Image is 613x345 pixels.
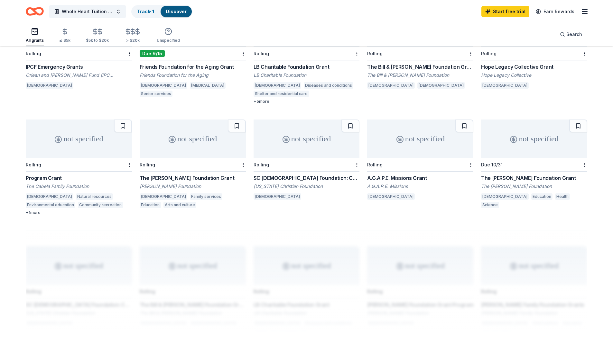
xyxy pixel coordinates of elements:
[481,119,587,210] a: not specifiedDue 10/31The [PERSON_NAME] Foundation GrantThe [PERSON_NAME] Foundation[DEMOGRAPHIC_...
[555,193,570,200] div: Health
[26,119,132,158] div: not specified
[481,82,529,89] div: [DEMOGRAPHIC_DATA]
[481,119,587,158] div: not specified
[26,82,73,89] div: [DEMOGRAPHIC_DATA]
[367,82,415,89] div: [DEMOGRAPHIC_DATA]
[254,72,360,78] div: LB Charitable Foundation
[481,72,587,78] div: Hope Legacy Collective
[254,162,269,167] div: Rolling
[140,119,246,158] div: not specified
[78,202,123,208] div: Community recreation
[190,82,226,89] div: [MEDICAL_DATA]
[481,162,503,167] div: Due 10/31
[254,183,360,190] div: [US_STATE] Christian Foundation
[140,72,246,78] div: Friends Foundation for the Aging
[157,25,180,46] button: Unspecified
[59,38,70,43] div: ≤ $5k
[367,183,473,190] div: A.G.A.P.E. Missions
[140,183,246,190] div: [PERSON_NAME] Foundation
[140,91,172,97] div: Senior services
[481,6,529,17] a: Start free trial
[254,51,269,56] div: Rolling
[166,9,187,14] a: Discover
[26,202,75,208] div: Environmental education
[481,8,587,91] a: not specifiedRollingHope Legacy Collective GrantHope Legacy Collective[DEMOGRAPHIC_DATA]
[26,25,44,46] button: All grants
[367,119,473,202] a: not specifiedRollingA.G.A.P.E. Missions GrantA.G.A.P.E. Missions[DEMOGRAPHIC_DATA]
[140,82,187,89] div: [DEMOGRAPHIC_DATA]
[254,82,301,89] div: [DEMOGRAPHIC_DATA]
[140,50,165,57] div: Due 9/15
[26,210,132,215] div: + 1 more
[367,193,415,200] div: [DEMOGRAPHIC_DATA]
[26,174,132,182] div: Program Grant
[367,8,473,91] a: not specifiedRollingThe Bill & [PERSON_NAME] Foundation GrantThe Bill & [PERSON_NAME] Foundation[...
[367,72,473,78] div: The Bill & [PERSON_NAME] Foundation
[140,202,161,208] div: Education
[26,193,73,200] div: [DEMOGRAPHIC_DATA]
[254,63,360,71] div: LB Charitable Foundation Grant
[481,174,587,182] div: The [PERSON_NAME] Foundation Grant
[26,162,41,167] div: Rolling
[254,119,360,202] a: not specifiedRollingSC [DEMOGRAPHIC_DATA] Foundation: Community Trust Grants[US_STATE] Christian ...
[254,174,360,182] div: SC [DEMOGRAPHIC_DATA] Foundation: Community Trust Grants
[26,183,132,190] div: The Cabela Family Foundation
[367,119,473,158] div: not specified
[481,193,529,200] div: [DEMOGRAPHIC_DATA]
[26,119,132,215] a: not specifiedRollingProgram GrantThe Cabela Family Foundation[DEMOGRAPHIC_DATA]Natural resourcesE...
[481,63,587,71] div: Hope Legacy Collective Grant
[555,28,587,41] button: Search
[367,51,383,56] div: Rolling
[26,63,132,71] div: IPCF Emergency Grants
[190,193,222,200] div: Family services
[131,5,192,18] button: Track· 1Discover
[566,31,582,38] span: Search
[76,193,113,200] div: Natural resources
[254,99,360,104] div: + 5 more
[26,8,132,91] a: not specifiedRollingIPCF Emergency GrantsOrlean and [PERSON_NAME] Fund (IPC Foundation)[DEMOGRAPH...
[49,5,126,18] button: Whole Heart Tuition Fund Community Help
[137,9,154,14] a: Track· 1
[62,8,113,15] span: Whole Heart Tuition Fund Community Help
[254,8,360,104] a: not specifiedRollingLB Charitable Foundation GrantLB Charitable Foundation[DEMOGRAPHIC_DATA]Disea...
[481,183,587,190] div: The [PERSON_NAME] Foundation
[26,38,44,43] div: All grants
[254,193,301,200] div: [DEMOGRAPHIC_DATA]
[86,38,109,43] div: $5k to $20k
[367,174,473,182] div: A.G.A.P.E. Missions Grant
[26,51,41,56] div: Rolling
[26,4,44,19] a: Home
[140,162,155,167] div: Rolling
[124,25,141,46] button: > $20k
[140,193,187,200] div: [DEMOGRAPHIC_DATA]
[304,82,353,89] div: Diseases and conditions
[417,82,465,89] div: [DEMOGRAPHIC_DATA]
[254,91,309,97] div: Shelter and residential care
[59,25,70,46] button: ≤ $5k
[86,25,109,46] button: $5k to $20k
[532,6,578,17] a: Earn Rewards
[367,162,383,167] div: Rolling
[163,202,196,208] div: Arts and culture
[140,63,246,71] div: Friends Foundation for the Aging Grant
[140,8,246,99] a: not specifiedDue 9/15Friends Foundation for the Aging GrantFriends Foundation for the Aging[DEMOG...
[157,38,180,43] div: Unspecified
[481,51,497,56] div: Rolling
[26,72,132,78] div: Orlean and [PERSON_NAME] Fund (IPC Foundation)
[124,38,141,43] div: > $20k
[140,174,246,182] div: The [PERSON_NAME] Foundation Grant
[140,119,246,210] a: not specifiedRollingThe [PERSON_NAME] Foundation Grant[PERSON_NAME] Foundation[DEMOGRAPHIC_DATA]F...
[367,63,473,71] div: The Bill & [PERSON_NAME] Foundation Grant
[481,202,499,208] div: Science
[531,193,553,200] div: Education
[254,119,360,158] div: not specified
